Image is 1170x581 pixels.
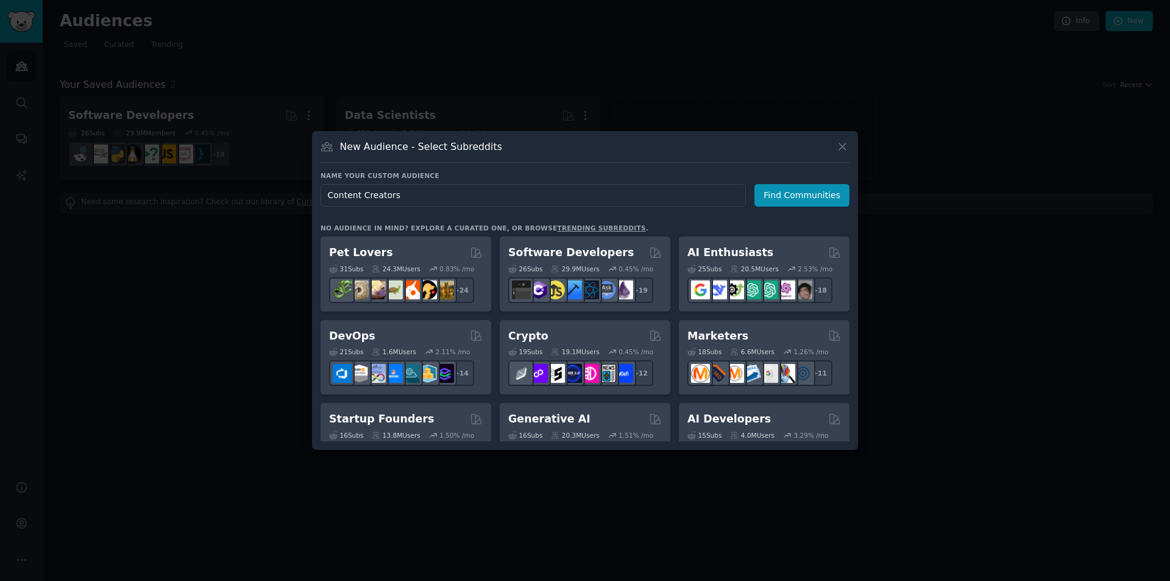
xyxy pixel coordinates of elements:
div: + 14 [448,360,474,386]
img: herpetology [333,280,352,299]
h2: Pet Lovers [329,245,393,260]
img: ballpython [350,280,369,299]
h2: Crypto [508,329,548,344]
div: 20.3M Users [551,431,599,440]
div: 1.26 % /mo [794,348,829,356]
h2: DevOps [329,329,375,344]
img: leopardgeckos [367,280,386,299]
img: turtle [384,280,403,299]
a: trending subreddits [557,224,645,232]
img: Docker_DevOps [367,364,386,383]
img: platformengineering [401,364,420,383]
img: aws_cdk [418,364,437,383]
img: CryptoNews [597,364,616,383]
div: 25 Sub s [687,265,721,273]
div: 24.3M Users [372,265,420,273]
h2: Software Developers [508,245,634,260]
img: AskComputerScience [597,280,616,299]
h2: AI Enthusiasts [687,245,773,260]
div: 1.50 % /mo [439,431,474,440]
img: googleads [759,364,778,383]
img: AskMarketing [725,364,744,383]
img: ethstaker [546,364,565,383]
div: 6.6M Users [730,348,775,356]
img: 0xPolygon [529,364,548,383]
img: dogbreed [435,280,454,299]
img: cockatiel [401,280,420,299]
h2: Startup Founders [329,412,434,427]
img: AWS_Certified_Experts [350,364,369,383]
img: chatgpt_promptDesign [742,280,761,299]
input: Pick a short name, like "Digital Marketers" or "Movie-Goers" [321,184,746,207]
div: 0.83 % /mo [439,265,474,273]
img: OpenAIDev [776,280,795,299]
img: Emailmarketing [742,364,761,383]
img: learnjavascript [546,280,565,299]
img: AItoolsCatalog [725,280,744,299]
div: No audience in mind? Explore a curated one, or browse . [321,224,648,232]
img: defi_ [614,364,633,383]
div: + 11 [807,360,832,386]
button: Find Communities [754,184,849,207]
div: 15 Sub s [687,431,721,440]
div: 2.53 % /mo [798,265,832,273]
img: PetAdvice [418,280,437,299]
div: 26 Sub s [508,265,542,273]
div: 18 Sub s [687,348,721,356]
img: GoogleGeminiAI [691,280,710,299]
div: 19.1M Users [551,348,599,356]
div: 19 Sub s [508,348,542,356]
div: 31 Sub s [329,265,363,273]
div: 0.45 % /mo [619,348,653,356]
div: 2.11 % /mo [436,348,470,356]
img: PlatformEngineers [435,364,454,383]
div: 3.29 % /mo [794,431,829,440]
img: web3 [563,364,582,383]
img: DeepSeek [708,280,727,299]
img: DevOpsLinks [384,364,403,383]
img: iOSProgramming [563,280,582,299]
img: ArtificalIntelligence [793,280,812,299]
img: reactnative [580,280,599,299]
h2: Generative AI [508,412,590,427]
div: 1.51 % /mo [619,431,653,440]
img: elixir [614,280,633,299]
div: + 12 [628,360,653,386]
img: chatgpt_prompts_ [759,280,778,299]
img: bigseo [708,364,727,383]
h3: Name your custom audience [321,171,849,180]
img: MarketingResearch [776,364,795,383]
div: 4.0M Users [730,431,775,440]
div: 0.45 % /mo [619,265,653,273]
img: software [512,280,531,299]
div: 20.5M Users [730,265,778,273]
div: 16 Sub s [508,431,542,440]
div: 16 Sub s [329,431,363,440]
img: OnlineMarketing [793,364,812,383]
img: defiblockchain [580,364,599,383]
img: ethfinance [512,364,531,383]
h2: Marketers [687,329,748,344]
div: 21 Sub s [329,348,363,356]
div: 29.9M Users [551,265,599,273]
h2: AI Developers [687,412,771,427]
img: csharp [529,280,548,299]
div: + 18 [807,277,832,303]
div: 13.8M Users [372,431,420,440]
h3: New Audience - Select Subreddits [340,140,502,153]
img: azuredevops [333,364,352,383]
div: 1.6M Users [372,348,416,356]
div: + 24 [448,277,474,303]
div: + 19 [628,277,653,303]
img: content_marketing [691,364,710,383]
